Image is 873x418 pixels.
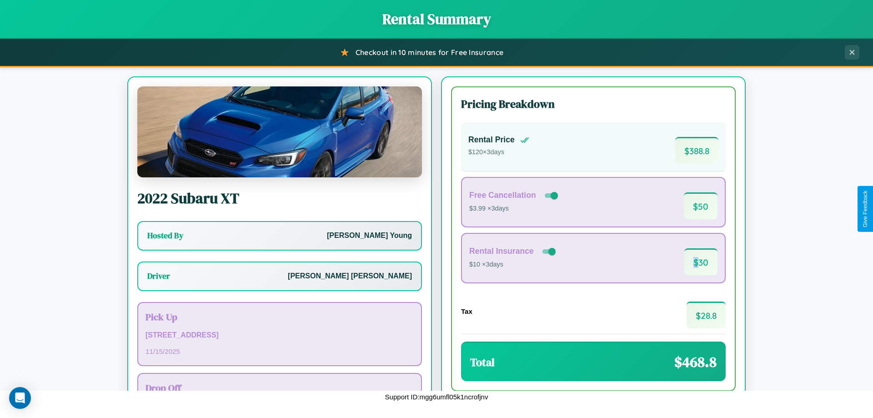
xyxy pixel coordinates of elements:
[469,247,534,256] h4: Rental Insurance
[468,146,529,158] p: $ 120 × 3 days
[147,271,170,282] h3: Driver
[145,345,414,358] p: 11 / 15 / 2025
[468,135,515,145] h4: Rental Price
[385,391,488,403] p: Support ID: mgg6umfl05k1ncrofjnv
[9,9,864,29] h1: Rental Summary
[461,96,726,111] h3: Pricing Breakdown
[145,329,414,342] p: [STREET_ADDRESS]
[674,352,717,372] span: $ 468.8
[461,307,472,315] h4: Tax
[469,259,557,271] p: $10 × 3 days
[147,230,183,241] h3: Hosted By
[327,229,412,242] p: [PERSON_NAME] Young
[675,137,718,164] span: $ 388.8
[687,302,726,328] span: $ 28.8
[684,248,717,275] span: $ 30
[137,86,422,177] img: Subaru XT
[9,387,31,409] div: Open Intercom Messenger
[145,381,414,394] h3: Drop Off
[684,192,717,219] span: $ 50
[137,188,422,208] h2: 2022 Subaru XT
[288,270,412,283] p: [PERSON_NAME] [PERSON_NAME]
[469,191,536,200] h4: Free Cancellation
[470,355,495,370] h3: Total
[356,48,503,57] span: Checkout in 10 minutes for Free Insurance
[145,310,414,323] h3: Pick Up
[862,191,868,227] div: Give Feedback
[469,203,560,215] p: $3.99 × 3 days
